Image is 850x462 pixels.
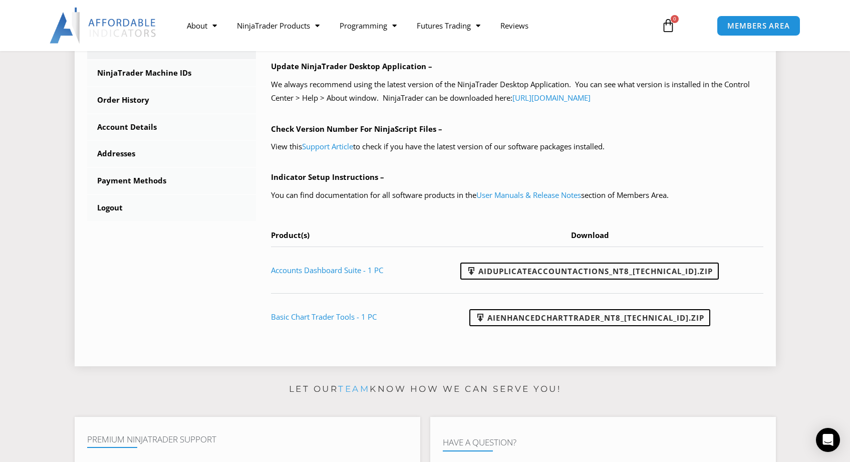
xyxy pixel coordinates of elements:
[75,381,776,397] p: Let our know how we can serve you!
[717,16,800,36] a: MEMBERS AREA
[87,168,256,194] a: Payment Methods
[87,60,256,86] a: NinjaTrader Machine IDs
[302,141,353,151] a: Support Article
[177,14,650,37] nav: Menu
[271,124,442,134] b: Check Version Number For NinjaScript Files –
[727,22,790,30] span: MEMBERS AREA
[87,114,256,140] a: Account Details
[271,312,377,322] a: Basic Chart Trader Tools - 1 PC
[271,188,763,202] p: You can find documentation for all software products in the section of Members Area.
[816,428,840,452] div: Open Intercom Messenger
[87,434,408,444] h4: Premium NinjaTrader Support
[271,78,763,106] p: We always recommend using the latest version of the NinjaTrader Desktop Application. You can see ...
[469,309,710,326] a: AIEnhancedChartTrader_NT8_[TECHNICAL_ID].zip
[571,230,609,240] span: Download
[227,14,330,37] a: NinjaTrader Products
[87,87,256,113] a: Order History
[443,437,763,447] h4: Have A Question?
[87,141,256,167] a: Addresses
[338,384,370,394] a: team
[271,230,310,240] span: Product(s)
[490,14,538,37] a: Reviews
[50,8,157,44] img: LogoAI | Affordable Indicators – NinjaTrader
[671,15,679,23] span: 0
[87,195,256,221] a: Logout
[407,14,490,37] a: Futures Trading
[271,265,383,275] a: Accounts Dashboard Suite - 1 PC
[271,61,432,71] b: Update NinjaTrader Desktop Application –
[476,190,581,200] a: User Manuals & Release Notes
[330,14,407,37] a: Programming
[271,140,763,154] p: View this to check if you have the latest version of our software packages installed.
[512,93,591,103] a: [URL][DOMAIN_NAME]
[460,263,719,280] a: AIDuplicateAccountActions_NT8_[TECHNICAL_ID].zip
[646,11,690,40] a: 0
[271,172,384,182] b: Indicator Setup Instructions –
[177,14,227,37] a: About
